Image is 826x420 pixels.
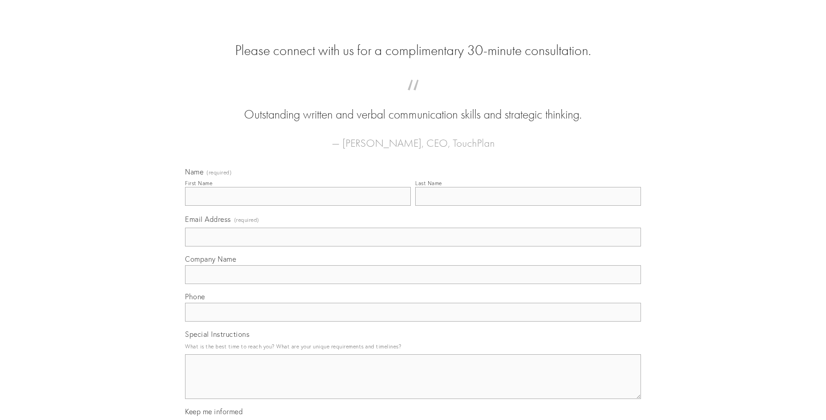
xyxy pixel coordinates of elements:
span: (required) [234,214,259,226]
span: “ [199,89,627,106]
span: Keep me informed [185,407,243,416]
div: First Name [185,180,212,187]
span: Company Name [185,255,236,263]
span: Email Address [185,215,231,224]
span: Special Instructions [185,330,249,339]
h2: Please connect with us for a complimentary 30-minute consultation. [185,42,641,59]
p: What is the best time to reach you? What are your unique requirements and timelines? [185,340,641,352]
figcaption: — [PERSON_NAME], CEO, TouchPlan [199,123,627,152]
span: Phone [185,292,205,301]
blockquote: Outstanding written and verbal communication skills and strategic thinking. [199,89,627,123]
span: (required) [206,170,232,175]
span: Name [185,167,203,176]
div: Last Name [415,180,442,187]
